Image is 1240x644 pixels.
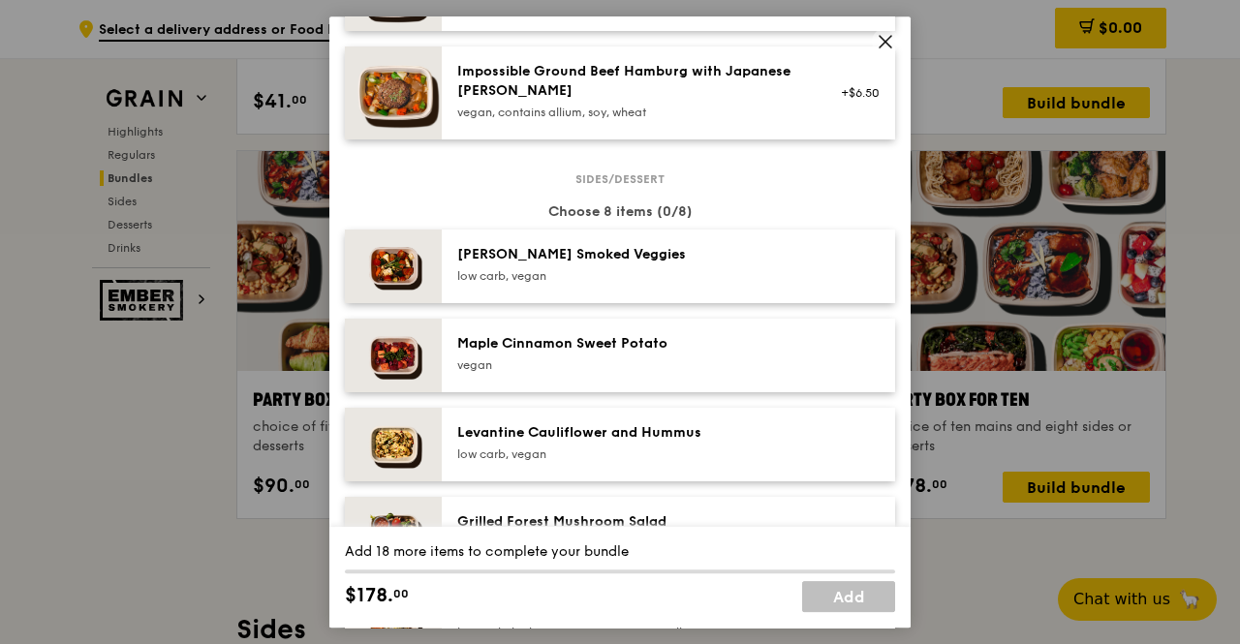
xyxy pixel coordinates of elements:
a: Add [802,581,895,612]
img: daily_normal_Levantine_Cauliflower_and_Hummus__Horizontal_.jpg [345,408,442,481]
div: vegan, contains allium, soy, wheat [457,105,805,120]
span: 00 [393,586,409,601]
div: Choose 8 items (0/8) [345,202,895,222]
img: daily_normal_Thyme-Rosemary-Zucchini-HORZ.jpg [345,230,442,303]
div: [PERSON_NAME] Smoked Veggies [457,245,805,264]
div: Grilled Forest Mushroom Salad [457,512,805,532]
span: $178. [345,581,393,610]
img: daily_normal_Maple_Cinnamon_Sweet_Potato__Horizontal_.jpg [345,319,442,392]
img: daily_normal_HORZ-Impossible-Hamburg-With-Japanese-Curry.jpg [345,46,442,139]
div: low carb, vegan [457,446,805,462]
img: daily_normal_Grilled-Forest-Mushroom-Salad-HORZ.jpg [345,497,442,570]
div: Levantine Cauliflower and Hummus [457,423,805,443]
div: Add 18 more items to complete your bundle [345,542,895,562]
div: +$6.50 [828,85,880,101]
div: vegan [457,357,805,373]
div: low carb, vegan [457,268,805,284]
span: Sides/dessert [568,171,672,187]
div: Impossible Ground Beef Hamburg with Japanese [PERSON_NAME] [457,62,805,101]
div: Maple Cinnamon Sweet Potato [457,334,805,353]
